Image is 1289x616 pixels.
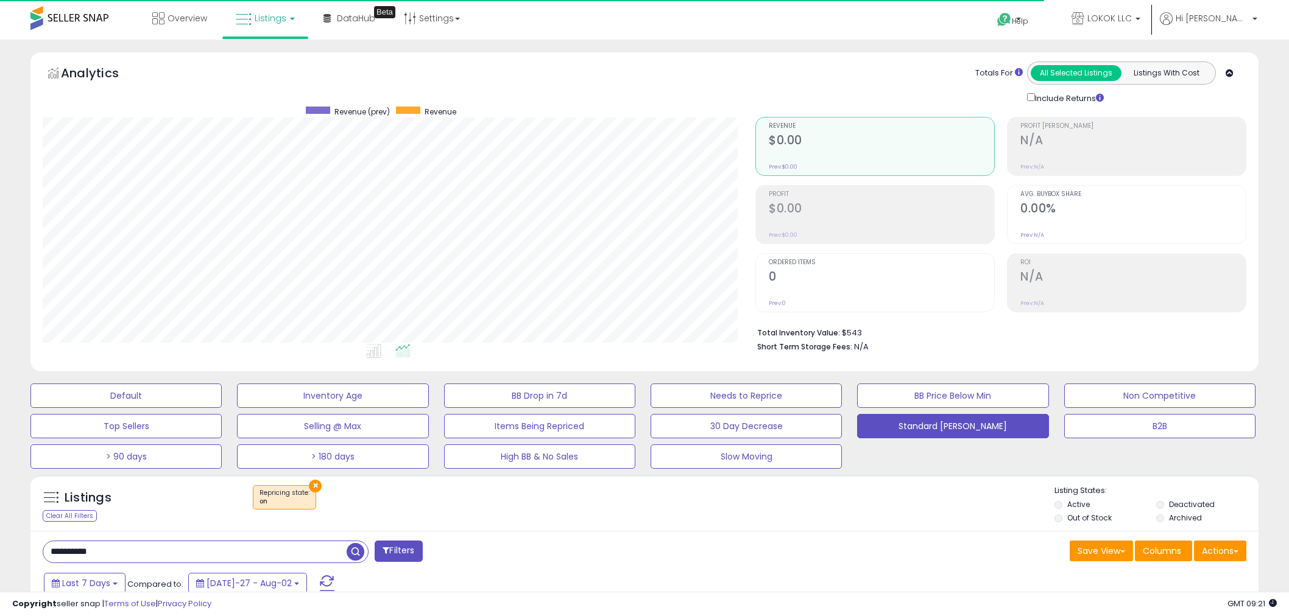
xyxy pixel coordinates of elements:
[857,414,1048,438] button: Standard [PERSON_NAME]
[769,201,994,218] h2: $0.00
[1067,499,1090,509] label: Active
[375,541,422,562] button: Filters
[1031,65,1121,81] button: All Selected Listings
[769,259,994,266] span: Ordered Items
[1018,91,1118,105] div: Include Returns
[987,3,1052,40] a: Help
[1176,12,1249,24] span: Hi [PERSON_NAME]
[207,577,292,589] span: [DATE]-27 - Aug-02
[30,383,222,408] button: Default
[62,577,110,589] span: Last 7 Days
[158,598,211,609] a: Privacy Policy
[651,444,842,469] button: Slow Moving
[1169,499,1215,509] label: Deactivated
[1020,231,1044,239] small: Prev: N/A
[1020,163,1044,170] small: Prev: N/A
[1067,513,1112,523] label: Out of Stock
[444,444,635,469] button: High BB & No Sales
[857,383,1048,408] button: BB Price Below Min
[1020,259,1246,266] span: ROI
[188,573,307,593] button: [DATE]-27 - Aug-02
[1143,545,1181,557] span: Columns
[104,598,156,609] a: Terms of Use
[769,270,994,286] h2: 0
[757,324,1237,339] li: $543
[12,598,211,610] div: seller snap | |
[651,383,842,408] button: Needs to Reprice
[30,444,222,469] button: > 90 days
[237,383,428,408] button: Inventory Age
[769,133,994,150] h2: $0.00
[168,12,207,24] span: Overview
[1121,65,1212,81] button: Listings With Cost
[1064,414,1255,438] button: B2B
[260,488,309,506] span: Repricing state :
[334,107,390,117] span: Revenue (prev)
[237,444,428,469] button: > 180 days
[757,341,852,352] b: Short Term Storage Fees:
[651,414,842,438] button: 30 Day Decrease
[769,299,786,307] small: Prev: 0
[1194,541,1246,561] button: Actions
[1012,16,1028,26] span: Help
[61,65,143,85] h5: Analytics
[255,12,286,24] span: Listings
[997,12,1012,27] i: Get Help
[444,383,635,408] button: BB Drop in 7d
[1020,201,1246,218] h2: 0.00%
[1064,383,1255,408] button: Non Competitive
[260,497,309,506] div: on
[444,414,635,438] button: Items Being Repriced
[374,6,395,18] div: Tooltip anchor
[1020,270,1246,286] h2: N/A
[425,107,456,117] span: Revenue
[1169,513,1202,523] label: Archived
[1054,485,1259,497] p: Listing States:
[12,598,57,609] strong: Copyright
[1070,541,1133,561] button: Save View
[309,480,322,492] button: ×
[1160,12,1257,40] a: Hi [PERSON_NAME]
[65,489,111,506] h5: Listings
[854,341,869,352] span: N/A
[769,163,797,170] small: Prev: $0.00
[1020,133,1246,150] h2: N/A
[757,327,840,338] b: Total Inventory Value:
[1227,598,1277,609] span: 2025-08-10 09:21 GMT
[127,578,183,590] span: Compared to:
[1135,541,1192,561] button: Columns
[769,123,994,130] span: Revenue
[237,414,428,438] button: Selling @ Max
[1087,12,1132,24] span: LOKOK LLC
[1020,191,1246,198] span: Avg. Buybox Share
[1020,123,1246,130] span: Profit [PERSON_NAME]
[769,231,797,239] small: Prev: $0.00
[43,510,97,522] div: Clear All Filters
[769,191,994,198] span: Profit
[44,573,125,593] button: Last 7 Days
[1020,299,1044,307] small: Prev: N/A
[975,68,1023,79] div: Totals For
[30,414,222,438] button: Top Sellers
[337,12,375,24] span: DataHub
